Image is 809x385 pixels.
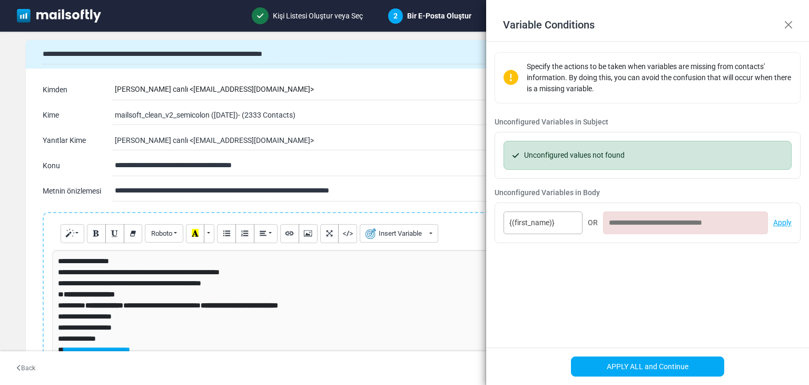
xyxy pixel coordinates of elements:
[217,224,236,243] button: Unordered list (CTRL+SHIFT+NUM7)
[43,110,95,121] div: Kime
[773,217,792,228] a: Apply
[115,134,747,147] span: leyla ipek canlı <ipek@oleytibbiurunler.com>
[204,224,214,243] button: More Color
[781,17,796,33] button: Close
[61,224,84,243] button: Style
[115,105,766,124] span: mailsoft_clean_v2_semicolon (9/2/2025)- (2333 Contacts)
[320,224,339,243] button: Full Screen
[17,363,35,373] a: Back
[43,186,95,197] div: Metnin önizlemesi
[393,12,398,20] span: 2
[115,109,747,121] span: mailsoft_clean_v2_semicolon (9/2/2025)- (2333 Contacts)
[43,160,95,171] div: Konu
[360,224,438,243] button: Insert Variable
[105,224,124,243] button: Underline (CTRL+U)
[17,9,101,23] img: mailsoftly_white_logo.svg
[235,224,254,243] button: Ordered list (CTRL+SHIFT+NUM8)
[115,80,766,100] div: [PERSON_NAME] canlı < [EMAIL_ADDRESS][DOMAIN_NAME] >
[495,187,801,198] p: Unconfigured Variables in Body
[43,135,95,146] div: Yanıtlar Kime
[338,224,357,243] button: Code View
[504,141,792,170] div: Unconfigured values not found
[527,61,792,94] div: Specify the actions to be taken when variables are missing from contacts' information. By doing t...
[186,224,205,243] button: Recent Color
[87,224,106,243] button: Bold (CTRL+B)
[299,224,318,243] button: Picture
[115,131,766,150] span: leyla ipek canlı <ipek@oleytibbiurunler.com>
[504,211,583,234] div: {(first_name)}
[571,357,724,377] button: APPLY ALL and Continue
[280,224,299,243] button: Link (CTRL+K)
[503,17,595,33] h5: Variable Conditions
[366,228,376,239] img: variable-target.svg
[145,224,183,243] button: Font Family
[151,229,172,237] span: Roboto
[254,224,278,243] button: Paragraph
[124,224,143,243] button: Remove Font Style (CTRL+\)
[43,84,95,95] div: Kimden
[588,217,598,228] div: OR
[495,117,801,128] p: Unconfigured Variables in Subject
